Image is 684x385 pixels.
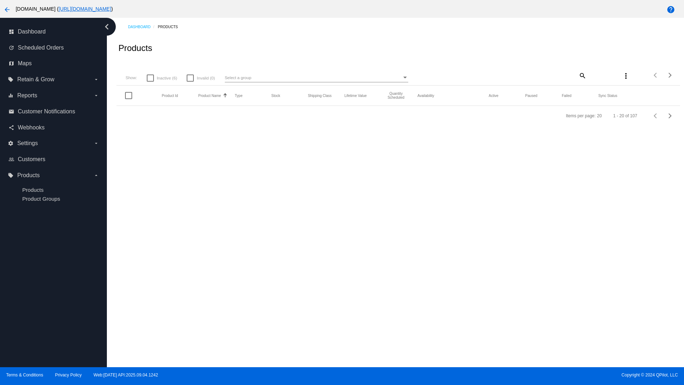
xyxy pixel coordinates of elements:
mat-icon: help [667,5,675,14]
button: Change sorting for TotalQuantityScheduledActive [489,93,498,98]
a: share Webhooks [9,122,99,133]
i: arrow_drop_down [93,77,99,82]
span: Select a group [225,75,252,80]
i: arrow_drop_down [93,140,99,146]
mat-icon: more_vert [622,72,630,80]
button: Previous page [649,109,663,123]
i: map [9,61,14,66]
div: Items per page: [566,113,595,118]
i: local_offer [8,77,14,82]
span: Invalid (0) [197,74,215,82]
button: Change sorting for TotalQuantityScheduledPaused [525,93,537,98]
a: Web:[DATE] API:2025.09.04.1242 [94,373,158,378]
i: local_offer [8,173,14,178]
a: Dashboard [128,21,158,32]
button: Next page [663,68,677,82]
div: 1 - 20 of 107 [613,113,637,118]
button: Change sorting for LifetimeValue [344,93,367,98]
span: Products [17,172,40,179]
span: Webhooks [18,124,45,131]
a: [URL][DOMAIN_NAME] [58,6,111,12]
mat-icon: search [578,70,586,81]
span: [DOMAIN_NAME] ( ) [16,6,113,12]
i: settings [8,140,14,146]
a: map Maps [9,58,99,69]
mat-icon: arrow_back [3,5,11,14]
span: Dashboard [18,29,46,35]
span: Show: [125,75,137,80]
a: people_outline Customers [9,154,99,165]
a: email Customer Notifications [9,106,99,117]
h2: Products [118,43,152,53]
button: Change sorting for ValidationErrorCode [598,93,617,98]
span: Inactive (6) [157,74,177,82]
a: Products [158,21,184,32]
button: Change sorting for TotalQuantityFailed [562,93,571,98]
a: dashboard Dashboard [9,26,99,37]
span: Retain & Grow [17,76,54,83]
a: update Scheduled Orders [9,42,99,53]
mat-header-cell: Availability [418,94,489,98]
i: update [9,45,14,51]
button: Change sorting for StockLevel [271,93,280,98]
span: Maps [18,60,32,67]
i: arrow_drop_down [93,173,99,178]
span: Copyright © 2024 QPilot, LLC [348,373,678,378]
span: Settings [17,140,38,147]
button: Change sorting for ExternalId [162,93,178,98]
span: Customers [18,156,45,163]
button: Change sorting for ProductName [198,93,221,98]
a: Terms & Conditions [6,373,43,378]
a: Privacy Policy [55,373,82,378]
a: Product Groups [22,196,60,202]
button: Change sorting for ProductType [235,93,243,98]
div: 20 [597,113,602,118]
i: arrow_drop_down [93,93,99,98]
i: dashboard [9,29,14,35]
span: Scheduled Orders [18,45,64,51]
mat-select: Select a group [225,73,408,82]
a: Products [22,187,43,193]
span: Customer Notifications [18,108,75,115]
span: Reports [17,92,37,99]
i: share [9,125,14,130]
button: Previous page [649,68,663,82]
button: Next page [663,109,677,123]
button: Change sorting for ShippingClass [308,93,332,98]
i: chevron_left [101,21,113,32]
i: equalizer [8,93,14,98]
i: people_outline [9,156,14,162]
button: Change sorting for QuantityScheduled [381,92,411,99]
i: email [9,109,14,114]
